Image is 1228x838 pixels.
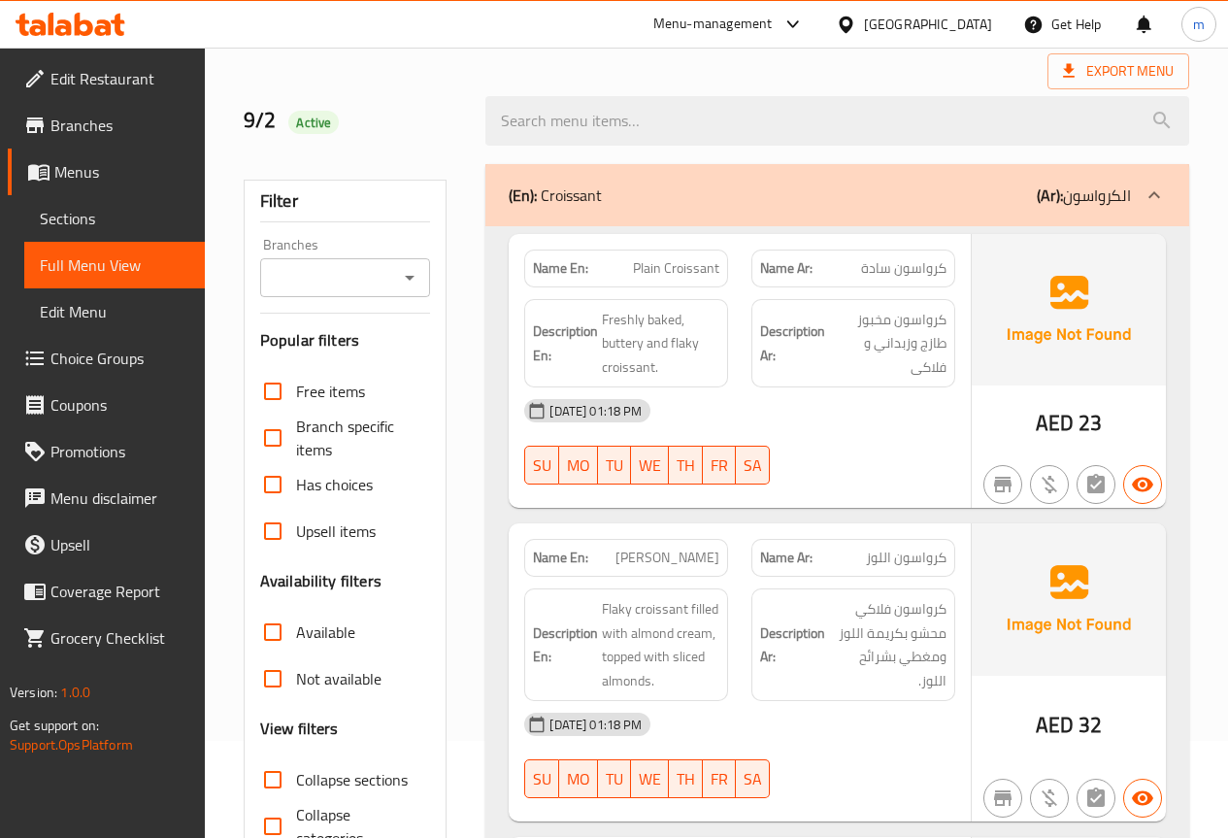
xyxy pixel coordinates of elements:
[639,765,661,793] span: WE
[1030,779,1069,818] button: Purchased item
[8,335,205,382] a: Choice Groups
[1037,184,1131,207] p: الكرواسون
[24,288,205,335] a: Edit Menu
[633,258,719,279] span: Plain Croissant
[296,620,355,644] span: Available
[533,258,588,279] strong: Name En:
[1047,53,1189,89] span: Export Menu
[1037,181,1063,210] b: (Ar):
[260,181,431,222] div: Filter
[524,759,559,798] button: SU
[972,234,1166,385] img: Ae5nvW7+0k+MAAAAAElFTkSuQmCC
[288,114,339,132] span: Active
[10,713,99,738] span: Get support on:
[296,473,373,496] span: Has choices
[485,164,1189,226] div: (En): Croissant(Ar):الكرواسون
[542,402,649,420] span: [DATE] 01:18 PM
[639,452,661,480] span: WE
[677,765,695,793] span: TH
[711,765,728,793] span: FR
[559,759,598,798] button: MO
[760,548,813,568] strong: Name Ar:
[296,667,382,690] span: Not available
[703,759,736,798] button: FR
[10,732,133,757] a: Support.OpsPlatform
[760,621,825,669] strong: Description Ar:
[8,568,205,615] a: Coverage Report
[866,548,946,568] span: كرواسون اللوز
[524,446,559,485] button: SU
[50,67,189,90] span: Edit Restaurant
[669,759,703,798] button: TH
[396,264,423,291] button: Open
[533,621,598,669] strong: Description En:
[972,523,1166,675] img: Ae5nvW7+0k+MAAAAAElFTkSuQmCC
[10,680,57,705] span: Version:
[1036,404,1074,442] span: AED
[744,765,762,793] span: SA
[260,718,339,740] h3: View filters
[744,452,762,480] span: SA
[829,597,946,692] span: كرواسون فلاكي محشو بكريمة اللوز ومغطي بشرائح اللوز.
[288,111,339,134] div: Active
[1123,779,1162,818] button: Available
[736,446,770,485] button: SA
[8,615,205,661] a: Grocery Checklist
[711,452,728,480] span: FR
[8,428,205,475] a: Promotions
[1077,779,1115,818] button: Not has choices
[567,452,590,480] span: MO
[703,446,736,485] button: FR
[864,14,992,35] div: [GEOGRAPHIC_DATA]
[1123,465,1162,504] button: Available
[983,465,1022,504] button: Not branch specific item
[606,765,623,793] span: TU
[606,452,623,480] span: TU
[509,184,602,207] p: Croissant
[296,768,408,791] span: Collapse sections
[542,716,649,734] span: [DATE] 01:18 PM
[50,486,189,510] span: Menu disclaimer
[40,253,189,277] span: Full Menu View
[829,308,946,380] span: كرواسون مخبوز طازج وزبداني و فلاكى
[8,382,205,428] a: Coupons
[861,258,946,279] span: كرواسون سادة
[533,765,551,793] span: SU
[8,102,205,149] a: Branches
[1077,465,1115,504] button: Not has choices
[8,55,205,102] a: Edit Restaurant
[60,680,90,705] span: 1.0.0
[244,106,463,135] h2: 9/2
[983,779,1022,818] button: Not branch specific item
[1063,59,1174,84] span: Export Menu
[615,548,719,568] span: [PERSON_NAME]
[50,393,189,417] span: Coupons
[760,258,813,279] strong: Name Ar:
[1079,706,1102,744] span: 32
[50,533,189,556] span: Upsell
[1030,465,1069,504] button: Purchased item
[296,520,376,543] span: Upsell items
[602,597,719,692] span: Flaky croissant filled with almond cream, topped with sliced almonds.
[760,319,825,367] strong: Description Ar:
[677,452,695,480] span: TH
[260,570,382,592] h3: Availability filters
[50,114,189,137] span: Branches
[533,319,598,367] strong: Description En:
[1079,404,1102,442] span: 23
[8,475,205,521] a: Menu disclaimer
[296,415,415,461] span: Branch specific items
[8,521,205,568] a: Upsell
[24,195,205,242] a: Sections
[567,765,590,793] span: MO
[1036,706,1074,744] span: AED
[598,759,631,798] button: TU
[653,13,773,36] div: Menu-management
[50,580,189,603] span: Coverage Report
[40,207,189,230] span: Sections
[296,380,365,403] span: Free items
[631,446,669,485] button: WE
[598,446,631,485] button: TU
[533,548,588,568] strong: Name En:
[533,452,551,480] span: SU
